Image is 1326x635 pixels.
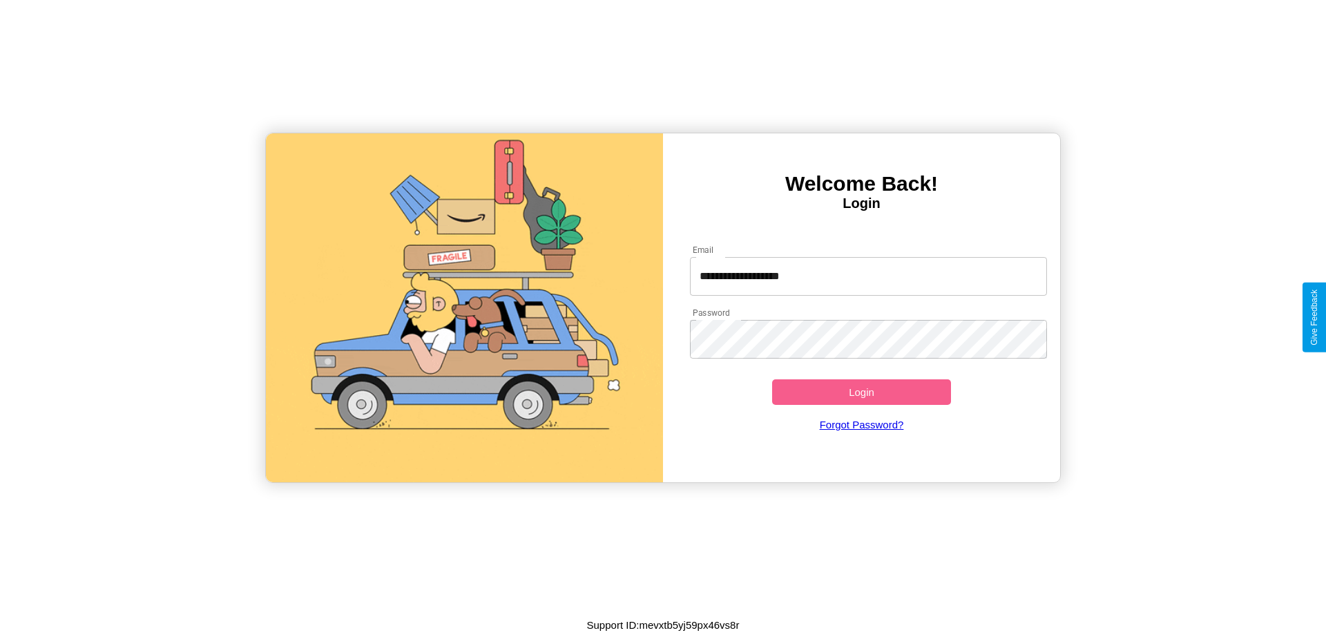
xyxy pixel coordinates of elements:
label: Password [693,307,729,319]
label: Email [693,244,714,256]
div: Give Feedback [1309,290,1319,345]
h4: Login [663,196,1060,211]
p: Support ID: mevxtb5yj59px46vs8r [587,616,740,634]
h3: Welcome Back! [663,172,1060,196]
a: Forgot Password? [683,405,1041,444]
img: gif [266,133,663,482]
button: Login [772,379,951,405]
